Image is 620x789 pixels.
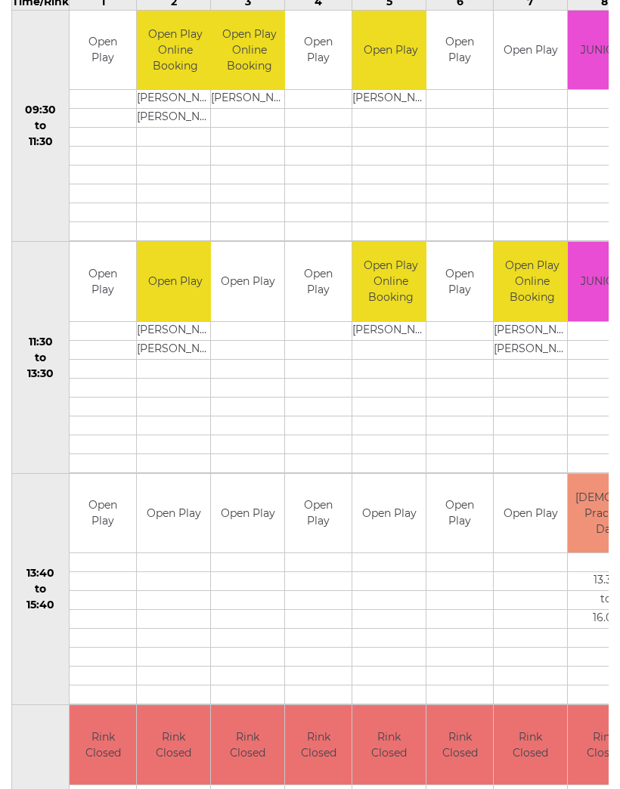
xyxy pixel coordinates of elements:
td: [PERSON_NAME] [137,91,213,110]
td: [PERSON_NAME] [352,322,429,341]
td: Open Play [285,11,352,91]
td: [PERSON_NAME] [494,322,570,341]
td: Open Play Online Booking [211,11,287,91]
td: Open Play [494,11,567,91]
td: Open Play Online Booking [352,243,429,322]
td: 13:40 to 15:40 [12,474,70,706]
td: Rink Closed [494,706,567,785]
td: Rink Closed [426,706,493,785]
td: [PERSON_NAME] [494,341,570,360]
td: Rink Closed [70,706,136,785]
td: Rink Closed [137,706,210,785]
td: Rink Closed [285,706,352,785]
td: [PERSON_NAME] [352,91,429,110]
td: 09:30 to 11:30 [12,11,70,243]
td: Open Play [494,475,567,554]
td: Open Play [211,475,284,554]
td: Open Play Online Booking [494,243,570,322]
td: [PERSON_NAME] [137,110,213,128]
td: Open Play [285,475,352,554]
td: Rink Closed [352,706,426,785]
td: 11:30 to 13:30 [12,243,70,475]
td: Open Play [70,243,136,322]
td: Rink Closed [211,706,284,785]
td: [PERSON_NAME] [137,322,213,341]
td: Open Play [211,243,284,322]
td: Open Play [426,243,493,322]
td: Open Play [426,475,493,554]
td: Open Play [352,475,426,554]
td: Open Play [70,11,136,91]
td: Open Play [352,11,429,91]
td: Open Play [137,475,210,554]
td: Open Play [426,11,493,91]
td: Open Play [285,243,352,322]
td: [PERSON_NAME] [137,341,213,360]
td: [PERSON_NAME] [211,91,287,110]
td: Open Play [137,243,213,322]
td: Open Play [70,475,136,554]
td: Open Play Online Booking [137,11,213,91]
